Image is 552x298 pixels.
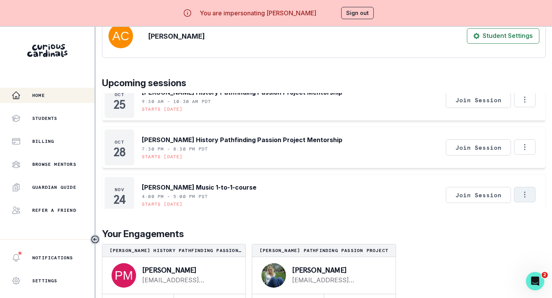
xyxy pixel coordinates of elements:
button: Options [514,139,536,155]
p: 24 [113,196,125,203]
p: 7:30 PM - 8:30 PM PDT [142,146,208,152]
button: Options [514,187,536,202]
p: [PERSON_NAME] Pathfinding Passion Project [255,247,392,254]
p: Students [32,115,58,121]
p: 28 [113,148,125,156]
p: You are impersonating [PERSON_NAME] [200,8,316,18]
p: Upcoming sessions [102,76,546,90]
span: 2 [542,272,548,278]
a: [EMAIL_ADDRESS][DOMAIN_NAME] [142,275,233,285]
p: Starts [DATE] [142,201,183,207]
button: Join Session [446,187,511,203]
p: Browse Mentors [32,161,76,167]
p: Settings [32,278,58,284]
button: Sign out [341,7,374,19]
button: Join Session [446,139,511,156]
p: 9:30 AM - 10:30 AM PDT [142,98,211,105]
p: Notifications [32,255,73,261]
p: [PERSON_NAME] [148,31,205,41]
p: Oct [115,92,124,98]
p: Starts [DATE] [142,106,183,112]
p: 4:00 PM - 5:00 PM PST [142,193,208,200]
button: Student Settings [467,28,539,44]
p: Your Engagements [102,227,546,241]
p: Oct [115,139,124,145]
p: Guardian Guide [32,184,76,190]
button: Toggle sidebar [90,234,100,244]
a: [EMAIL_ADDRESS][DOMAIN_NAME] [292,275,383,285]
p: Refer a friend [32,207,76,213]
p: Home [32,92,45,98]
p: Nov [115,187,124,193]
button: Options [514,92,536,107]
img: svg [108,24,133,48]
p: [PERSON_NAME] Music 1-to-1-course [142,183,256,192]
p: [PERSON_NAME] History Pathfinding Passion Project Mentorship [142,135,342,144]
p: [PERSON_NAME] [292,266,383,274]
p: Billing [32,138,54,144]
p: [PERSON_NAME] History Pathfinding Passion Project Mentorship [105,247,242,254]
p: [PERSON_NAME] [142,266,233,274]
iframe: Intercom live chat [526,272,544,290]
img: Curious Cardinals Logo [27,44,67,57]
img: svg [112,263,136,288]
p: 25 [113,101,125,108]
button: Join Session [446,92,511,108]
p: Starts [DATE] [142,154,183,160]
